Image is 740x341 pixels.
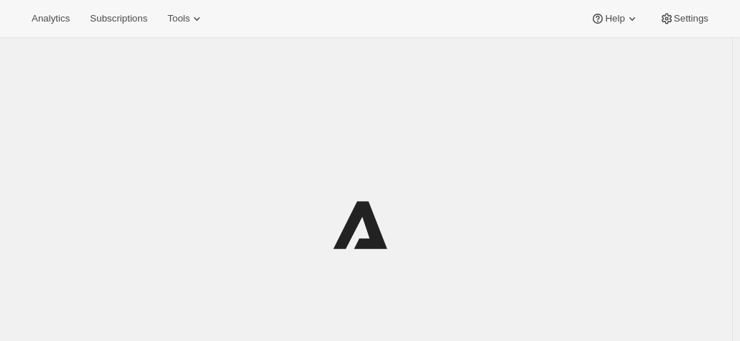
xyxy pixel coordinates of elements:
span: Help [605,13,624,24]
button: Help [582,9,647,29]
span: Settings [674,13,708,24]
span: Subscriptions [90,13,147,24]
button: Subscriptions [81,9,156,29]
button: Settings [651,9,717,29]
button: Tools [159,9,213,29]
span: Analytics [32,13,70,24]
span: Tools [167,13,190,24]
button: Analytics [23,9,78,29]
